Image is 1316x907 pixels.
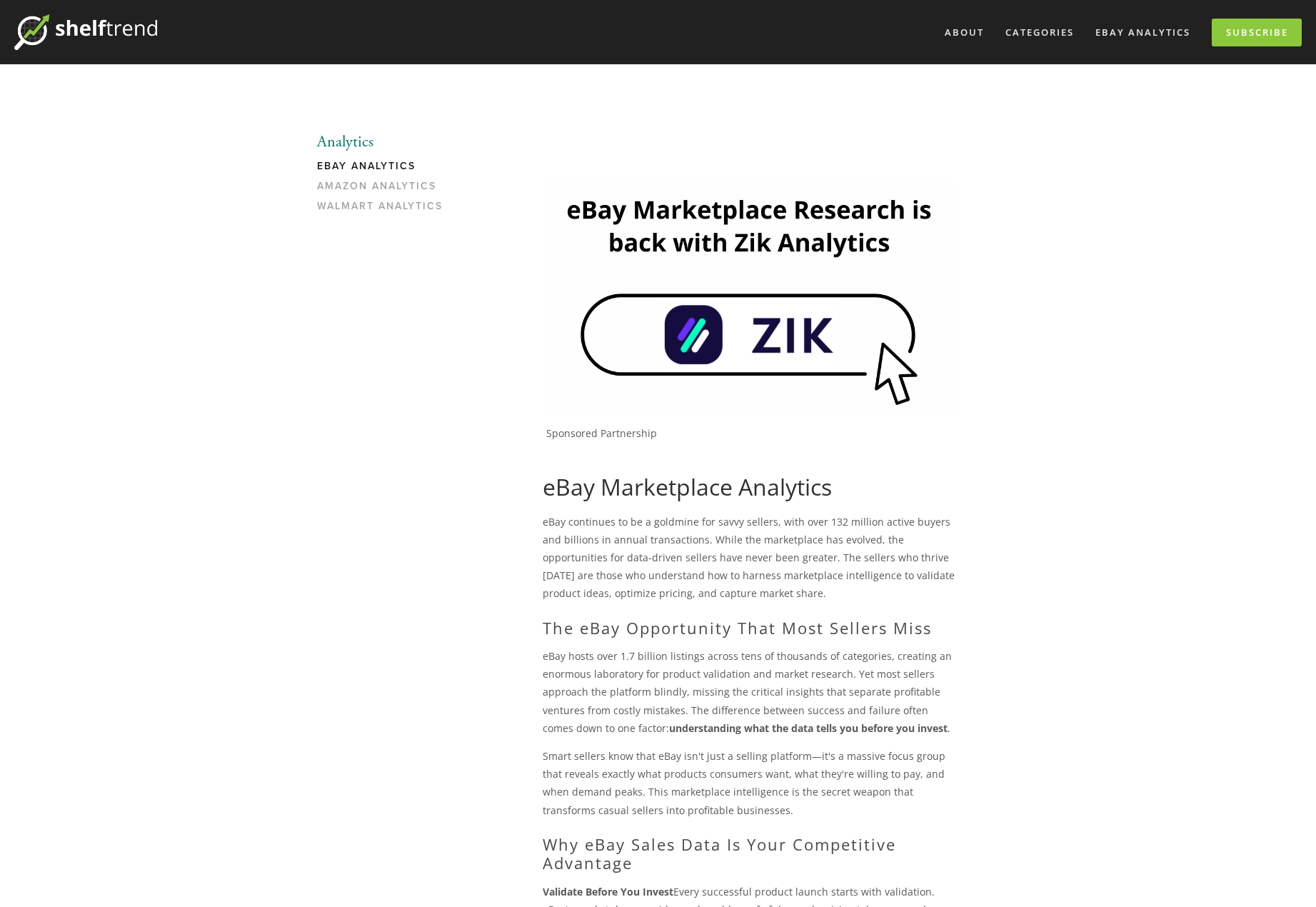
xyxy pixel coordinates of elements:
[543,885,673,898] strong: Validate Before You Invest
[1212,19,1302,46] a: Subscribe
[543,647,955,737] p: eBay hosts over 1.7 billion listings across tens of thousands of categories, creating an enormous...
[14,14,157,50] img: ShelfTrend
[543,618,955,637] h2: The eBay Opportunity That Most Sellers Miss
[543,181,955,414] img: Zik Analytics Sponsored Ad
[935,21,993,44] a: About
[317,160,453,180] a: eBay Analytics
[317,180,453,200] a: Amazon Analytics
[317,133,453,151] li: Analytics
[996,21,1083,44] div: Categories
[546,427,955,440] p: Sponsored Partnership
[669,721,948,735] strong: understanding what the data tells you before you invest
[543,513,955,603] p: eBay continues to be a goldmine for savvy sellers, with over 132 million active buyers and billio...
[543,473,955,501] h1: eBay Marketplace Analytics
[1086,21,1200,44] a: eBay Analytics
[317,200,453,220] a: Walmart Analytics
[543,835,955,873] h2: Why eBay Sales Data Is Your Competitive Advantage
[543,747,955,819] p: Smart sellers know that eBay isn't just a selling platform—it's a massive focus group that reveal...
